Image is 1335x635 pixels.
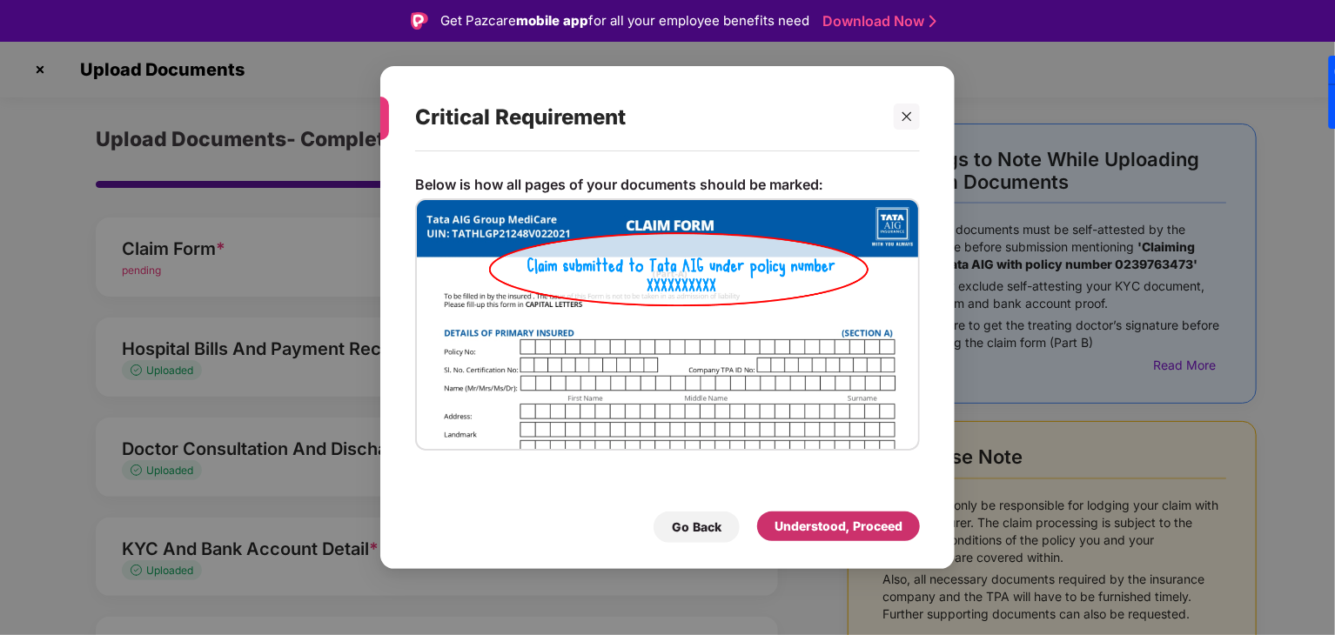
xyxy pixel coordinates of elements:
[440,10,809,31] div: Get Pazcare for all your employee benefits need
[929,12,936,30] img: Stroke
[415,84,878,151] div: Critical Requirement
[516,12,588,29] strong: mobile app
[411,12,428,30] img: Logo
[415,176,822,194] p: Below is how all pages of your documents should be marked:
[672,518,721,537] div: Go Back
[415,198,920,451] img: TATA_AIG_HI.png
[901,110,913,123] span: close
[822,12,931,30] a: Download Now
[775,517,902,536] div: Understood, Proceed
